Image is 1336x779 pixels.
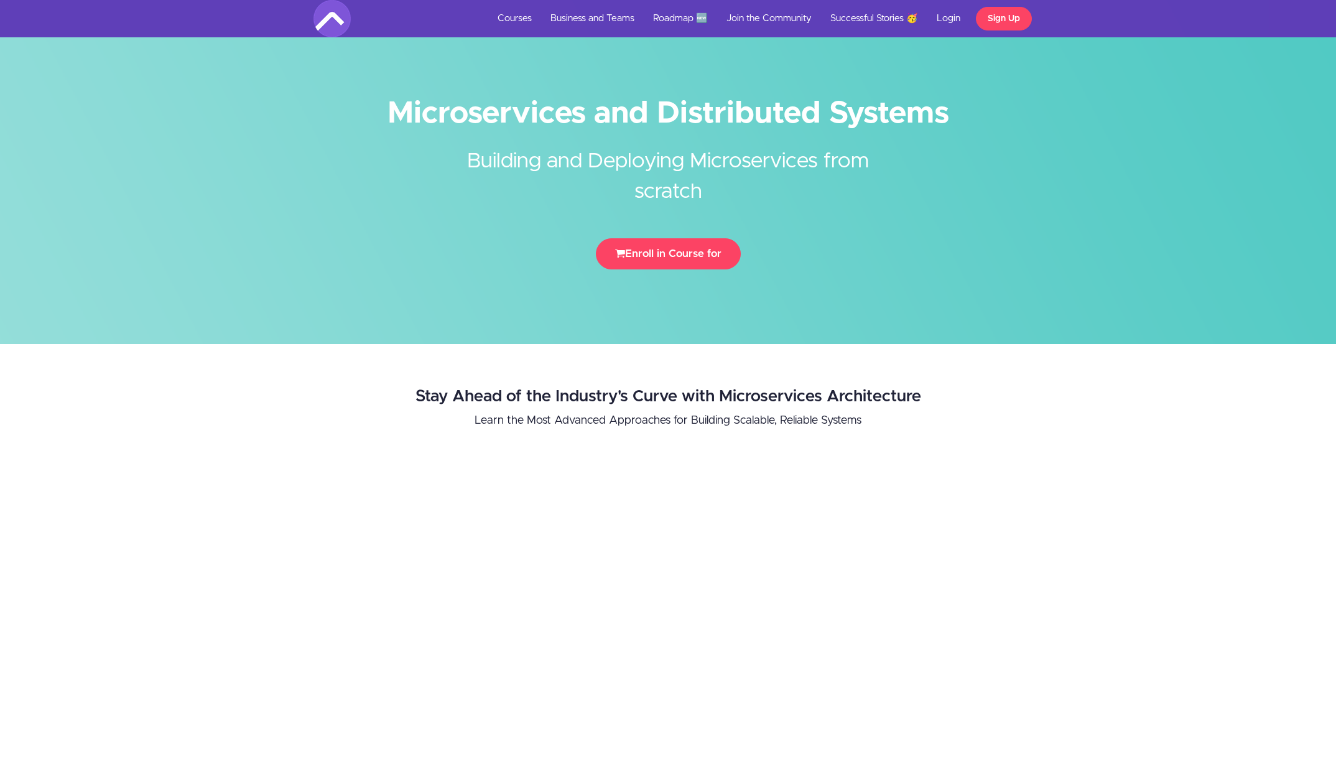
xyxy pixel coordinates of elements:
[226,388,1110,406] h2: Stay Ahead of the Industry's Curve with Microservices Architecture
[313,100,1023,128] h1: Microservices and Distributed Systems
[226,412,1110,429] p: Learn the Most Advanced Approaches for Building Scalable, Reliable Systems
[976,7,1032,30] a: Sign Up
[435,128,901,207] h2: Building and Deploying Microservices from scratch
[596,238,741,269] button: Enroll in Course for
